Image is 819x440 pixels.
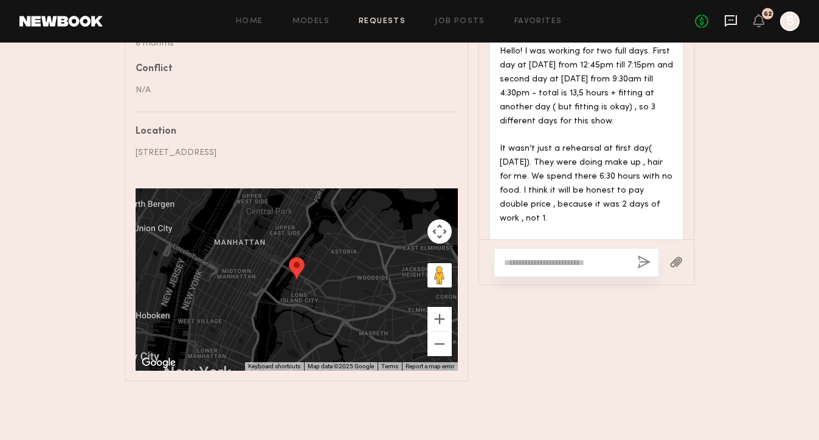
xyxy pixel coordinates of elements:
a: S [780,12,800,31]
a: Requests [359,18,406,26]
a: Favorites [514,18,562,26]
img: Google [139,355,179,371]
div: 62 [764,11,772,18]
button: Zoom out [427,332,452,356]
span: Map data ©2025 Google [308,363,374,370]
a: Open this area in Google Maps (opens a new window) [139,355,179,371]
a: Report a map error [406,363,454,370]
a: Terms [381,363,398,370]
div: Hello! I was working for two full days. First day at [DATE] from 12:45pm till 7:15pm and second d... [500,45,673,268]
button: Map camera controls [427,219,452,244]
a: Models [292,18,330,26]
a: Home [236,18,263,26]
div: Conflict [136,64,449,74]
button: Zoom in [427,307,452,331]
a: Job Posts [435,18,485,26]
div: [STREET_ADDRESS] [136,146,449,159]
button: Drag Pegman onto the map to open Street View [427,263,452,287]
div: N/A [136,84,449,97]
div: Location [136,127,449,137]
button: Keyboard shortcuts [248,362,300,371]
